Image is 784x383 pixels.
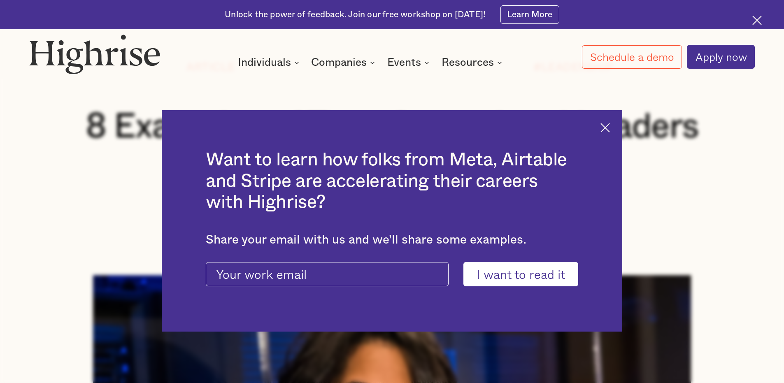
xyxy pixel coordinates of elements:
div: Resources [442,58,505,67]
div: Events [387,58,421,67]
img: Highrise logo [29,34,160,74]
div: Companies [311,58,367,67]
input: I want to read it [463,262,578,287]
img: Cross icon [600,123,610,132]
div: Individuals [238,58,291,67]
input: Your work email [206,262,449,287]
form: current-ascender-blog-article-modal-form [206,262,578,287]
div: Events [387,58,432,67]
div: Unlock the power of feedback. Join our free workshop on [DATE]! [225,9,486,21]
a: Learn More [500,5,559,24]
a: Schedule a demo [582,45,682,69]
div: Share your email with us and we'll share some examples. [206,233,578,247]
img: Cross icon [752,16,762,25]
div: Resources [442,58,494,67]
div: Individuals [238,58,302,67]
a: Apply now [687,45,755,69]
div: Companies [311,58,377,67]
h2: Want to learn how folks from Meta, Airtable and Stripe are accelerating their careers with Highrise? [206,149,578,213]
